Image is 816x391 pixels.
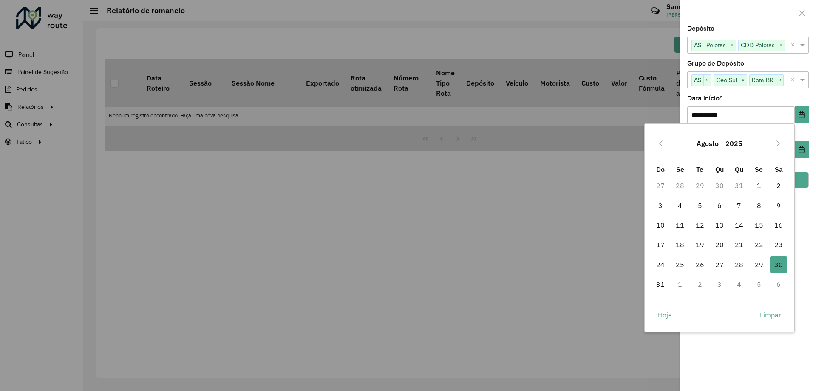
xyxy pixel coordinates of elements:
div: Choose Date [644,123,795,332]
span: × [777,40,785,51]
label: Data início [687,93,722,103]
span: Limpar [760,310,781,320]
button: Limpar [753,306,788,323]
span: Sa [775,165,783,174]
td: 29 [690,176,709,195]
button: Choose Month [693,133,722,154]
span: 6 [711,197,728,214]
td: 30 [769,255,788,274]
span: Rota BR [750,75,776,85]
td: 6 [769,274,788,294]
button: Previous Month [654,137,668,150]
span: Hoje [658,310,672,320]
td: 13 [710,215,729,235]
td: 31 [651,274,670,294]
button: Choose Date [795,106,809,123]
label: Grupo de Depósito [687,58,744,68]
span: 21 [731,236,748,253]
td: 28 [670,176,690,195]
span: 19 [691,236,708,253]
span: × [776,75,783,86]
td: 31 [729,176,749,195]
span: 22 [751,236,768,253]
td: 27 [651,176,670,195]
td: 18 [670,235,690,254]
td: 3 [710,274,729,294]
span: 23 [770,236,787,253]
span: 16 [770,217,787,234]
span: 31 [652,276,669,293]
span: 9 [770,197,787,214]
span: 12 [691,217,708,234]
td: 5 [749,274,769,294]
td: 4 [670,196,690,215]
span: 30 [770,256,787,273]
span: 8 [751,197,768,214]
td: 4 [729,274,749,294]
span: 13 [711,217,728,234]
button: Next Month [771,137,785,150]
td: 27 [710,255,729,274]
span: Qu [715,165,724,174]
span: 18 [671,236,688,253]
td: 11 [670,215,690,235]
td: 7 [729,196,749,215]
span: 25 [671,256,688,273]
td: 21 [729,235,749,254]
button: Choose Date [795,141,809,158]
td: 19 [690,235,709,254]
td: 3 [651,196,670,215]
span: 2 [770,177,787,194]
span: 17 [652,236,669,253]
span: Clear all [791,75,798,85]
span: 28 [731,256,748,273]
td: 6 [710,196,729,215]
span: 5 [691,197,708,214]
td: 22 [749,235,769,254]
td: 24 [651,255,670,274]
span: 20 [711,236,728,253]
span: 14 [731,217,748,234]
td: 16 [769,215,788,235]
span: 10 [652,217,669,234]
span: × [703,75,711,86]
td: 9 [769,196,788,215]
td: 20 [710,235,729,254]
span: × [728,40,736,51]
td: 23 [769,235,788,254]
td: 14 [729,215,749,235]
span: 4 [671,197,688,214]
button: Hoje [651,306,679,323]
td: 25 [670,255,690,274]
td: 28 [729,255,749,274]
td: 26 [690,255,709,274]
span: Do [656,165,665,174]
span: Se [676,165,684,174]
span: 15 [751,217,768,234]
td: 2 [769,176,788,195]
td: 5 [690,196,709,215]
td: 17 [651,235,670,254]
span: 3 [652,197,669,214]
span: Se [755,165,763,174]
span: CDD Pelotas [739,40,777,50]
td: 29 [749,255,769,274]
span: 7 [731,197,748,214]
span: 26 [691,256,708,273]
td: 1 [749,176,769,195]
span: 27 [711,256,728,273]
td: 2 [690,274,709,294]
button: Choose Year [722,133,746,154]
span: × [739,75,747,86]
span: Qu [735,165,743,174]
label: Depósito [687,23,714,34]
span: AS [692,75,703,85]
span: 29 [751,256,768,273]
td: 10 [651,215,670,235]
span: 24 [652,256,669,273]
td: 12 [690,215,709,235]
span: Clear all [791,40,798,50]
td: 8 [749,196,769,215]
span: 1 [751,177,768,194]
span: Geo Sul [714,75,739,85]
